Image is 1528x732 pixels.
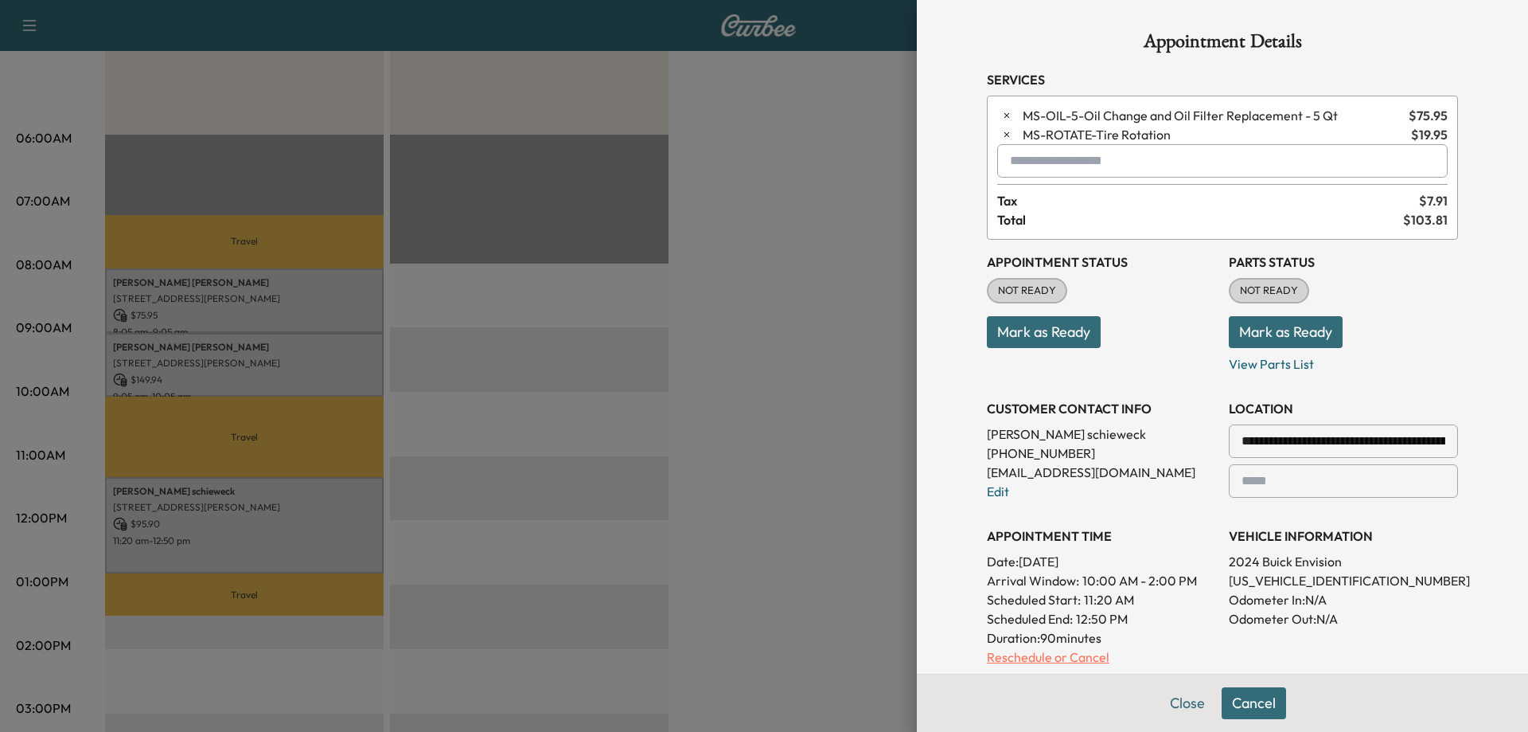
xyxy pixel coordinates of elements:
span: NOT READY [988,283,1066,299]
p: [PHONE_NUMBER] [987,444,1216,463]
span: $ 75.95 [1409,106,1448,125]
p: Arrival Window: [987,571,1216,590]
p: 11:20 AM [1084,590,1134,609]
p: 12:50 PM [1076,609,1128,628]
h1: Appointment Details [987,32,1458,57]
p: Odometer Out: N/A [1229,609,1458,628]
span: Oil Change and Oil Filter Replacement - 5 Qt [1023,106,1402,125]
h3: Services [987,70,1458,89]
span: Total [997,210,1403,229]
p: [US_VEHICLE_IDENTIFICATION_NUMBER] [1229,571,1458,590]
h3: APPOINTMENT TIME [987,526,1216,546]
span: 10:00 AM - 2:00 PM [1082,571,1197,590]
p: 2024 Buick Envision [1229,552,1458,571]
span: $ 19.95 [1411,125,1448,144]
p: [PERSON_NAME] schieweck [987,425,1216,444]
p: View Parts List [1229,348,1458,374]
h3: VEHICLE INFORMATION [1229,526,1458,546]
button: Mark as Ready [987,316,1101,348]
button: Cancel [1222,687,1286,719]
p: Date: [DATE] [987,552,1216,571]
p: Scheduled End: [987,609,1073,628]
span: $ 103.81 [1403,210,1448,229]
span: Tire Rotation [1023,125,1405,144]
p: Reschedule or Cancel [987,648,1216,667]
h3: Appointment Status [987,252,1216,272]
h3: CUSTOMER CONTACT INFO [987,399,1216,418]
a: Edit [987,483,1009,499]
p: Odometer In: N/A [1229,590,1458,609]
p: Scheduled Start: [987,590,1081,609]
span: Tax [997,191,1419,210]
button: Mark as Ready [1229,316,1343,348]
h3: Parts Status [1229,252,1458,272]
p: [EMAIL_ADDRESS][DOMAIN_NAME] [987,463,1216,482]
button: Close [1160,687,1215,719]
span: $ 7.91 [1419,191,1448,210]
h3: LOCATION [1229,399,1458,418]
p: Duration: 90 minutes [987,628,1216,648]
span: NOT READY [1230,283,1308,299]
